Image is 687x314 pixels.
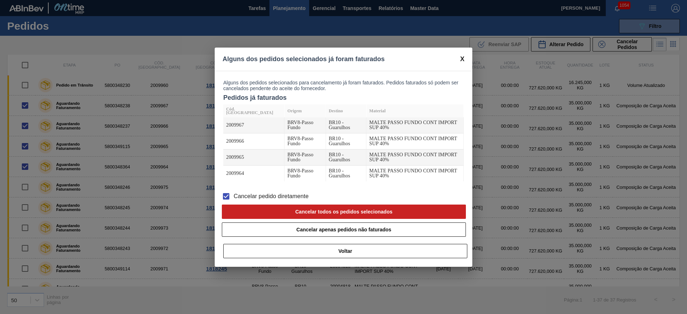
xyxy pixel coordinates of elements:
[366,104,464,117] th: Material
[284,166,326,182] td: BRV8-Passo Fundo
[326,149,366,166] td: BR10 - Guarulhos
[366,166,464,182] td: MALTE PASSO FUNDO CONT IMPORT SUP 40%
[223,133,284,149] td: 2009966
[223,244,467,258] button: Voltar
[326,133,366,149] td: BR10 - Guarulhos
[223,149,284,166] td: 2009965
[223,80,464,91] p: Alguns dos pedidos selecionados para cancelamento já foram faturados. Pedidos faturados só podem ...
[366,133,464,149] td: MALTE PASSO FUNDO CONT IMPORT SUP 40%
[326,117,366,133] td: BR10 - Guarulhos
[326,166,366,182] td: BR10 - Guarulhos
[222,222,466,237] button: Cancelar apenas pedidos não faturados
[366,117,464,133] td: MALTE PASSO FUNDO CONT IMPORT SUP 40%
[223,55,385,63] span: Alguns dos pedidos selecionados já foram faturados
[234,192,309,201] span: Cancelar pedido diretamente
[284,149,326,166] td: BRV8-Passo Fundo
[366,149,464,166] td: MALTE PASSO FUNDO CONT IMPORT SUP 40%
[223,94,464,102] div: Pedidos já faturados
[223,104,284,117] th: Cód. [GEOGRAPHIC_DATA]
[284,117,326,133] td: BRV8-Passo Fundo
[326,104,366,117] th: Destino
[223,117,284,133] td: 2009967
[223,166,284,182] td: 2009964
[284,133,326,149] td: BRV8-Passo Fundo
[222,205,466,219] button: Cancelar todos os pedidos selecionados
[284,104,326,117] th: Origem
